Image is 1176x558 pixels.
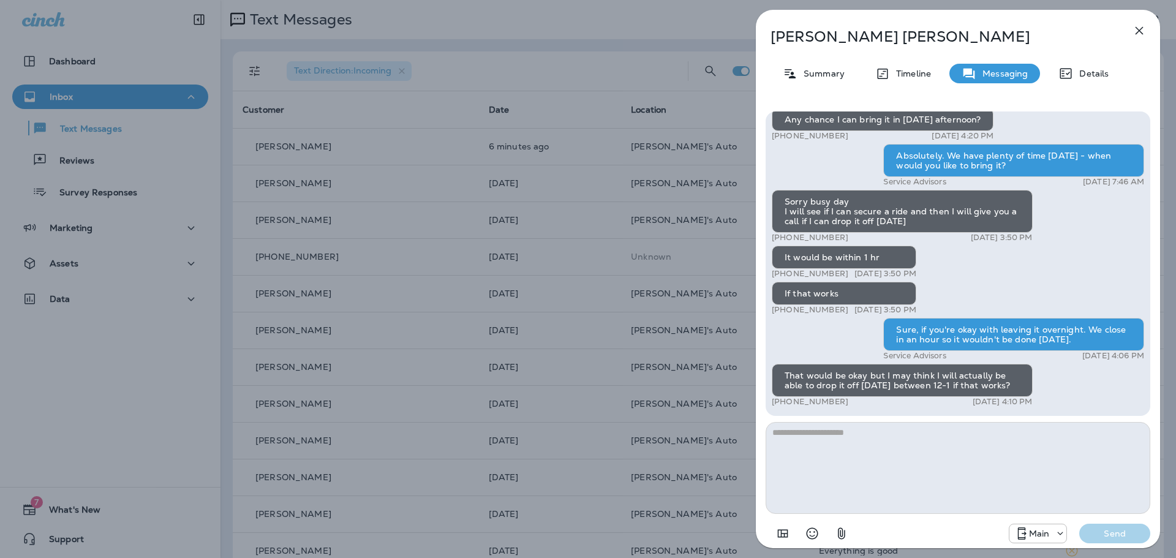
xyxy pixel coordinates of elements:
[976,69,1028,78] p: Messaging
[854,269,916,279] p: [DATE] 3:50 PM
[1029,529,1050,538] p: Main
[772,108,993,131] div: Any chance I can bring it in [DATE] afternoon?
[932,131,993,141] p: [DATE] 4:20 PM
[797,69,845,78] p: Summary
[772,269,848,279] p: [PHONE_NUMBER]
[883,318,1144,351] div: Sure, if you're okay with leaving it overnight. We close in an hour so it wouldn't be done [DATE].
[971,233,1033,243] p: [DATE] 3:50 PM
[883,177,946,187] p: Service Advisors
[772,305,848,315] p: [PHONE_NUMBER]
[772,397,848,407] p: [PHONE_NUMBER]
[854,305,916,315] p: [DATE] 3:50 PM
[772,233,848,243] p: [PHONE_NUMBER]
[883,351,946,361] p: Service Advisors
[772,246,916,269] div: It would be within 1 hr
[771,28,1105,45] p: [PERSON_NAME] [PERSON_NAME]
[1083,177,1144,187] p: [DATE] 7:46 AM
[973,397,1033,407] p: [DATE] 4:10 PM
[1082,351,1144,361] p: [DATE] 4:06 PM
[772,131,848,141] p: [PHONE_NUMBER]
[1009,526,1067,541] div: +1 (941) 231-4423
[771,521,795,546] button: Add in a premade template
[772,364,1033,397] div: That would be okay but I may think I will actually be able to drop it off [DATE] between 12-1 if ...
[772,190,1033,233] div: Sorry busy day I will see if I can secure a ride and then I will give you a call if I can drop it...
[800,521,824,546] button: Select an emoji
[890,69,931,78] p: Timeline
[772,282,916,305] div: If that works
[1073,69,1109,78] p: Details
[883,144,1144,177] div: Absolutely. We have plenty of time [DATE] - when would you like to bring it?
